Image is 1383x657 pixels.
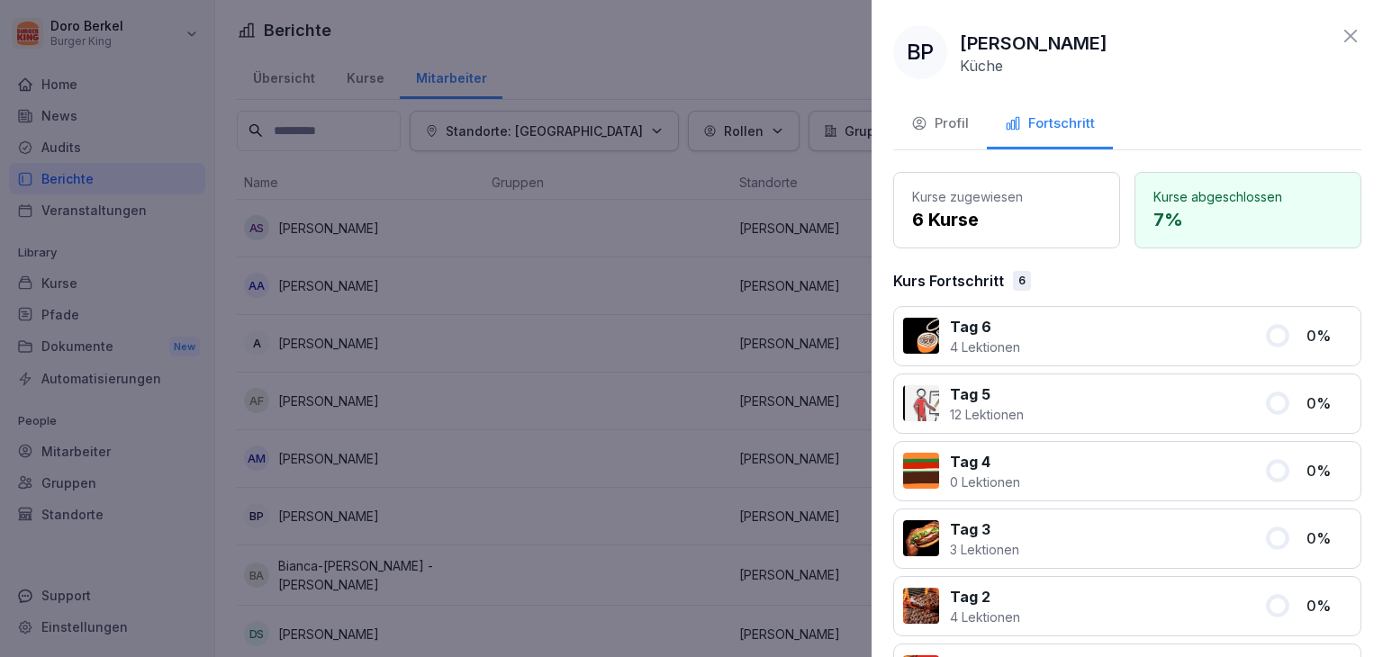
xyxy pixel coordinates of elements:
p: 0 % [1306,325,1351,346]
p: Tag 3 [950,518,1019,540]
p: 0 % [1306,460,1351,481]
div: Profil [911,113,969,134]
p: 0 % [1306,527,1351,549]
p: Tag 6 [950,316,1020,337]
p: Küche [960,57,1003,75]
p: 0 % [1306,595,1351,616]
p: Tag 2 [950,586,1020,607]
p: Kurse abgeschlossen [1153,187,1342,206]
button: Profil [893,101,987,149]
p: 6 Kurse [912,206,1101,233]
p: 0 % [1306,392,1351,414]
div: BP [893,25,947,79]
p: Kurs Fortschritt [893,270,1004,292]
p: Tag 4 [950,451,1020,472]
div: 6 [1013,271,1031,291]
p: 0 Lektionen [950,472,1020,491]
p: Kurse zugewiesen [912,187,1101,206]
p: 7 % [1153,206,1342,233]
button: Fortschritt [987,101,1113,149]
p: 3 Lektionen [950,540,1019,559]
p: Tag 5 [950,383,1024,405]
div: Fortschritt [1005,113,1095,134]
p: 4 Lektionen [950,607,1020,626]
p: [PERSON_NAME] [960,30,1107,57]
p: 12 Lektionen [950,405,1024,424]
p: 4 Lektionen [950,337,1020,356]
